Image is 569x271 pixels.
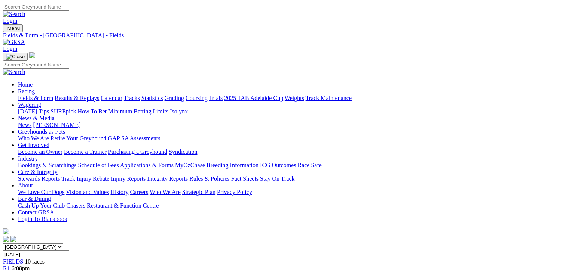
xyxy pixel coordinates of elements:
a: Weights [285,95,304,101]
div: About [18,189,566,196]
img: logo-grsa-white.png [3,228,9,234]
a: Get Involved [18,142,49,148]
a: Bookings & Scratchings [18,162,76,168]
a: Rules & Policies [189,175,230,182]
a: How To Bet [78,108,107,115]
a: Greyhounds as Pets [18,128,65,135]
a: Login [3,46,17,52]
a: Racing [18,88,35,94]
div: Racing [18,95,566,102]
div: Industry [18,162,566,169]
a: Syndication [169,149,197,155]
a: Fact Sheets [231,175,259,182]
a: Bar & Dining [18,196,51,202]
a: Fields & Form - [GEOGRAPHIC_DATA] - Fields [3,32,566,39]
a: Cash Up Your Club [18,202,65,209]
span: 10 races [25,258,45,265]
a: Trials [209,95,223,101]
a: Strategic Plan [182,189,215,195]
a: Integrity Reports [147,175,188,182]
a: We Love Our Dogs [18,189,64,195]
a: 2025 TAB Adelaide Cup [224,95,283,101]
a: Wagering [18,102,41,108]
img: Close [6,54,25,60]
a: Become a Trainer [64,149,107,155]
div: Greyhounds as Pets [18,135,566,142]
a: Home [18,81,33,88]
a: Login [3,18,17,24]
a: Coursing [186,95,208,101]
a: [DATE] Tips [18,108,49,115]
a: Who We Are [150,189,181,195]
a: Industry [18,155,38,162]
button: Toggle navigation [3,24,23,32]
div: Get Involved [18,149,566,155]
button: Toggle navigation [3,53,28,61]
img: Search [3,69,25,75]
a: MyOzChase [175,162,205,168]
div: Bar & Dining [18,202,566,209]
a: Track Injury Rebate [61,175,109,182]
a: Minimum Betting Limits [108,108,168,115]
span: Menu [7,25,20,31]
a: SUREpick [51,108,76,115]
a: ICG Outcomes [260,162,296,168]
a: Contact GRSA [18,209,54,215]
a: Who We Are [18,135,49,141]
a: News [18,122,31,128]
a: [PERSON_NAME] [33,122,80,128]
a: History [110,189,128,195]
a: Care & Integrity [18,169,58,175]
a: Become an Owner [18,149,62,155]
a: Fields & Form [18,95,53,101]
a: Careers [130,189,148,195]
a: Grading [165,95,184,101]
img: GRSA [3,39,25,46]
a: Tracks [124,95,140,101]
a: Retire Your Greyhound [51,135,107,141]
input: Search [3,3,69,11]
a: Breeding Information [207,162,259,168]
a: Isolynx [170,108,188,115]
div: Wagering [18,108,566,115]
a: Statistics [141,95,163,101]
a: Applications & Forms [120,162,174,168]
a: Purchasing a Greyhound [108,149,167,155]
a: GAP SA Assessments [108,135,160,141]
img: twitter.svg [10,236,16,242]
a: Stewards Reports [18,175,60,182]
a: Login To Blackbook [18,216,67,222]
a: Track Maintenance [306,95,352,101]
div: Care & Integrity [18,175,566,182]
a: Privacy Policy [217,189,252,195]
a: Chasers Restaurant & Function Centre [66,202,159,209]
a: Vision and Values [66,189,109,195]
a: News & Media [18,115,55,121]
input: Search [3,61,69,69]
a: Stay On Track [260,175,294,182]
img: logo-grsa-white.png [29,52,35,58]
a: Results & Replays [55,95,99,101]
a: Race Safe [297,162,321,168]
a: Injury Reports [111,175,146,182]
a: Schedule of Fees [78,162,119,168]
input: Select date [3,250,69,258]
a: Calendar [101,95,122,101]
img: Search [3,11,25,18]
a: About [18,182,33,189]
img: facebook.svg [3,236,9,242]
div: News & Media [18,122,566,128]
a: FIELDS [3,258,23,265]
